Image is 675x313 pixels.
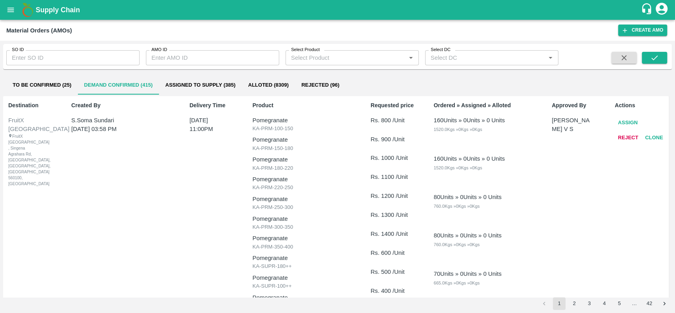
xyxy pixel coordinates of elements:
[78,76,159,95] button: Demand Confirmed (415)
[252,262,359,270] p: KA-SUPR-180++
[537,297,672,310] nav: pagination navigation
[252,175,359,184] p: Pomegranate
[146,50,279,65] input: Enter AMO ID
[641,3,654,17] div: customer-support
[433,101,541,110] p: Ordered » Assigned » Alloted
[252,116,359,125] p: Pomegranate
[12,47,24,53] label: SO ID
[6,25,72,36] div: Material Orders (AMOs)
[615,131,641,145] button: Reject
[252,155,359,164] p: Pomegranate
[433,204,479,209] span: 760.0 Kgs » 0 Kgs » 0 Kgs
[8,101,60,110] p: Destination
[252,282,359,290] p: KA-SUPR-100++
[252,164,359,172] p: KA-PRM-180-220
[433,127,482,132] span: 1520.0 Kgs » 0 Kgs » 0 Kgs
[618,25,667,36] button: Create AMO
[252,234,359,243] p: Pomegranate
[628,300,641,307] div: …
[36,4,641,15] a: Supply Chain
[545,53,556,63] button: Open
[252,195,359,203] p: Pomegranate
[252,144,359,152] p: KA-PRM-150-180
[598,297,611,310] button: Go to page 4
[288,53,403,63] input: Select Product
[433,269,501,278] div: 70 Units » 0 Units » 0 Units
[613,297,626,310] button: Go to page 5
[371,249,422,257] p: Rs. 600 /Unit
[371,230,422,238] p: Rs. 1400 /Unit
[252,293,359,302] p: Pomegranate
[433,193,501,201] div: 80 Units » 0 Units » 0 Units
[20,2,36,18] img: logo
[159,76,242,95] button: Assigned to Supply (385)
[291,47,320,53] label: Select Product
[252,135,359,144] p: Pomegranate
[371,173,422,181] p: Rs. 1100 /Unit
[433,281,479,285] span: 665.0 Kgs » 0 Kgs » 0 Kgs
[242,76,295,95] button: Alloted (8309)
[295,76,346,95] button: Rejected (96)
[433,231,501,240] div: 80 Units » 0 Units » 0 Units
[151,47,167,53] label: AMO ID
[568,297,580,310] button: Go to page 2
[431,47,450,53] label: Select DC
[8,133,39,187] div: FruitX [GEOGRAPHIC_DATA] , Singena Agrahara Rd, [GEOGRAPHIC_DATA], [GEOGRAPHIC_DATA], [GEOGRAPHIC...
[552,116,591,134] p: [PERSON_NAME] V S
[615,116,641,130] button: Assign
[371,135,422,144] p: Rs. 900 /Unit
[71,101,178,110] p: Created By
[371,116,422,125] p: Rs. 800 /Unit
[252,254,359,262] p: Pomegranate
[6,76,78,95] button: To Be Confirmed (25)
[433,242,479,247] span: 760.0 Kgs » 0 Kgs » 0 Kgs
[252,125,359,133] p: KA-PRM-100-150
[583,297,596,310] button: Go to page 3
[252,273,359,282] p: Pomegranate
[406,53,416,63] button: Open
[654,2,669,18] div: account of current user
[71,116,169,125] p: S.Soma Sundari
[252,101,359,110] p: Product
[552,101,603,110] p: Approved By
[433,116,505,125] div: 160 Units » 0 Units » 0 Units
[643,297,656,310] button: Go to page 42
[189,101,241,110] p: Delivery Time
[658,297,671,310] button: Go to next page
[427,53,533,63] input: Select DC
[189,116,232,134] p: [DATE] 11:00PM
[252,184,359,192] p: KA-PRM-220-250
[641,131,667,145] button: Clone
[615,101,667,110] p: Actions
[371,192,422,200] p: Rs. 1200 /Unit
[433,165,482,170] span: 1520.0 Kgs » 0 Kgs » 0 Kgs
[371,267,422,276] p: Rs. 500 /Unit
[433,154,505,163] div: 160 Units » 0 Units » 0 Units
[371,154,422,162] p: Rs. 1000 /Unit
[71,125,169,133] p: [DATE] 03:58 PM
[252,214,359,223] p: Pomegranate
[371,211,422,219] p: Rs. 1300 /Unit
[8,116,59,134] div: FruitX [GEOGRAPHIC_DATA]
[371,101,422,110] p: Requested price
[553,297,565,310] button: page 1
[371,286,422,295] p: Rs. 400 /Unit
[36,6,80,14] b: Supply Chain
[2,1,20,19] button: open drawer
[252,243,359,251] p: KA-PRM-350-400
[6,50,140,65] input: Enter SO ID
[252,223,359,231] p: KA-PRM-300-350
[252,203,359,211] p: KA-PRM-250-300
